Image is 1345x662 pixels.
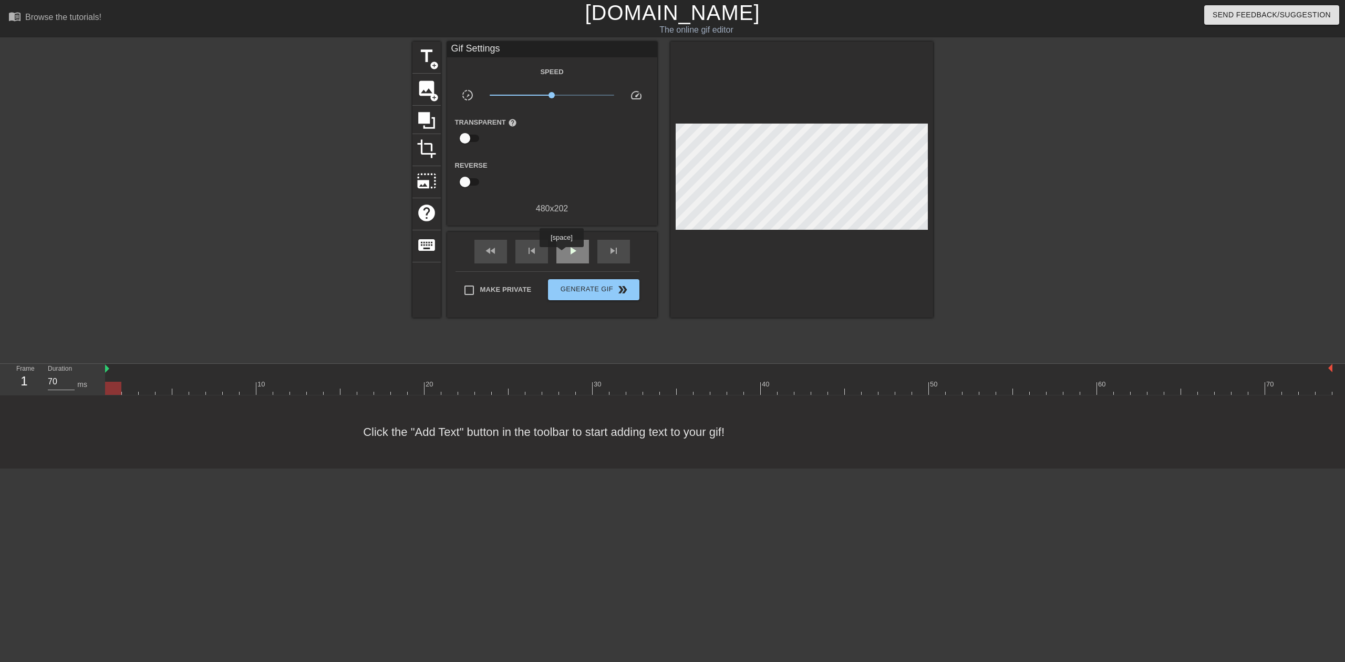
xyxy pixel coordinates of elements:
label: Transparent [455,117,517,128]
a: [DOMAIN_NAME] [585,1,760,24]
div: 20 [426,379,435,390]
div: Frame [8,364,40,394]
div: 10 [257,379,267,390]
span: add_circle [430,93,439,102]
img: bound-end.png [1328,364,1332,372]
span: add_circle [430,61,439,70]
span: speed [630,89,643,101]
span: fast_rewind [484,245,497,257]
button: Send Feedback/Suggestion [1204,5,1339,25]
span: Make Private [480,284,532,295]
span: skip_previous [525,245,538,257]
button: Generate Gif [548,279,639,300]
div: 50 [930,379,939,390]
span: image [417,78,437,98]
span: menu_book [8,10,21,23]
div: 60 [1098,379,1108,390]
div: The online gif editor [453,24,939,36]
span: skip_next [607,245,620,257]
div: Gif Settings [447,42,657,57]
span: Generate Gif [552,283,635,296]
div: 40 [762,379,771,390]
span: Send Feedback/Suggestion [1213,8,1331,22]
label: Duration [48,366,72,372]
span: help [417,203,437,223]
a: Browse the tutorials! [8,10,101,26]
span: play_arrow [566,245,579,257]
div: 30 [594,379,603,390]
span: photo_size_select_large [417,171,437,191]
label: Speed [540,67,563,77]
div: 70 [1266,379,1276,390]
div: 480 x 202 [447,202,657,215]
span: crop [417,139,437,159]
span: keyboard [417,235,437,255]
span: title [417,46,437,66]
div: Browse the tutorials! [25,13,101,22]
div: ms [77,379,87,390]
label: Reverse [455,160,488,171]
span: help [508,118,517,127]
span: double_arrow [616,283,629,296]
span: slow_motion_video [461,89,474,101]
div: 1 [16,372,32,391]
